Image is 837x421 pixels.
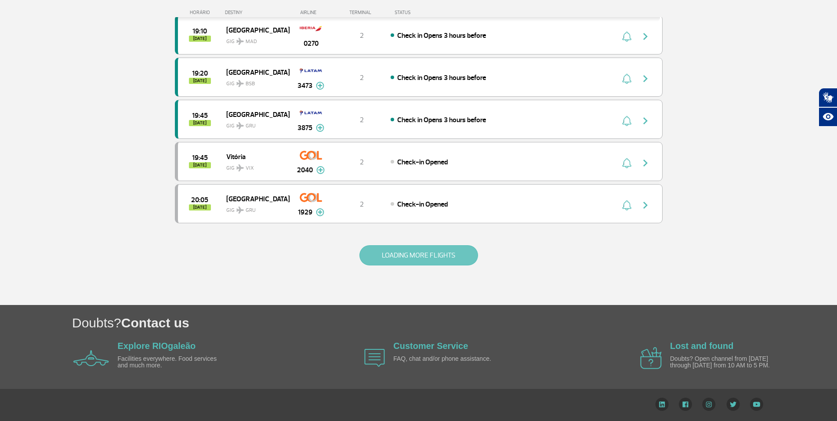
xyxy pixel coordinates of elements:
[226,117,283,130] span: GIG
[226,193,283,204] span: [GEOGRAPHIC_DATA]
[192,70,208,76] span: 2025-09-30 19:20:00
[622,73,631,84] img: sino-painel-voo.svg
[397,73,486,82] span: Check in Opens 3 hours before
[397,200,448,209] span: Check-in Opened
[246,80,255,88] span: BSB
[246,207,256,214] span: GRU
[236,122,244,129] img: destiny_airplane.svg
[189,120,211,126] span: [DATE]
[189,162,211,168] span: [DATE]
[298,207,312,218] span: 1929
[178,10,225,15] div: HORÁRIO
[670,356,771,369] p: Doubts? Open channel from [DATE] through [DATE] from 10 AM to 5 PM.
[333,10,390,15] div: TERMINAL
[236,164,244,171] img: destiny_airplane.svg
[236,38,244,45] img: destiny_airplane.svg
[297,165,313,175] span: 2040
[640,73,651,84] img: seta-direita-painel-voo.svg
[316,208,324,216] img: mais-info-painel-voo.svg
[192,28,207,34] span: 2025-09-30 19:10:00
[226,66,283,78] span: [GEOGRAPHIC_DATA]
[622,200,631,210] img: sino-painel-voo.svg
[226,75,283,88] span: GIG
[393,356,494,362] p: FAQ, chat and/or phone assistance.
[397,31,486,40] span: Check in Opens 3 hours before
[226,24,283,36] span: [GEOGRAPHIC_DATA]
[726,398,740,411] img: Twitter
[226,160,283,172] span: GIG
[655,398,669,411] img: LinkedIn
[236,207,244,214] img: destiny_airplane.svg
[316,166,325,174] img: mais-info-painel-voo.svg
[226,33,283,46] span: GIG
[819,107,837,127] button: Abrir recursos assistivos.
[390,10,462,15] div: STATUS
[702,398,716,411] img: Instagram
[360,158,364,167] span: 2
[118,356,219,369] p: Facilities everywhere. Food services and much more.
[640,158,651,168] img: seta-direita-painel-voo.svg
[73,350,109,366] img: airplane icon
[192,113,208,119] span: 2025-09-30 19:45:00
[364,349,385,367] img: airplane icon
[622,158,631,168] img: sino-painel-voo.svg
[670,341,733,351] a: Lost and found
[360,73,364,82] span: 2
[118,341,196,351] a: Explore RIOgaleão
[359,245,478,265] button: LOADING MORE FLIGHTS
[304,38,319,49] span: 0270
[397,116,486,124] span: Check in Opens 3 hours before
[360,200,364,209] span: 2
[246,38,257,46] span: MAD
[360,31,364,40] span: 2
[191,197,208,203] span: 2025-09-30 20:05:00
[289,10,333,15] div: AIRLINE
[360,116,364,124] span: 2
[246,122,256,130] span: GRU
[640,347,662,369] img: airplane icon
[189,204,211,210] span: [DATE]
[393,341,468,351] a: Customer Service
[679,398,692,411] img: Facebook
[246,164,254,172] span: VIX
[297,123,312,133] span: 3875
[189,36,211,42] span: [DATE]
[819,88,837,107] button: Abrir tradutor de língua de sinais.
[225,10,289,15] div: DESTINY
[622,116,631,126] img: sino-painel-voo.svg
[226,202,283,214] span: GIG
[819,88,837,127] div: Plugin de acessibilidade da Hand Talk.
[316,124,324,132] img: mais-info-painel-voo.svg
[297,80,312,91] span: 3473
[226,151,283,162] span: Vitória
[750,398,763,411] img: YouTube
[236,80,244,87] img: destiny_airplane.svg
[397,158,448,167] span: Check-in Opened
[640,116,651,126] img: seta-direita-painel-voo.svg
[622,31,631,42] img: sino-painel-voo.svg
[192,155,208,161] span: 2025-09-30 19:45:00
[72,314,837,332] h1: Doubts?
[316,82,324,90] img: mais-info-painel-voo.svg
[121,316,189,330] span: Contact us
[640,200,651,210] img: seta-direita-painel-voo.svg
[189,78,211,84] span: [DATE]
[226,109,283,120] span: [GEOGRAPHIC_DATA]
[640,31,651,42] img: seta-direita-painel-voo.svg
